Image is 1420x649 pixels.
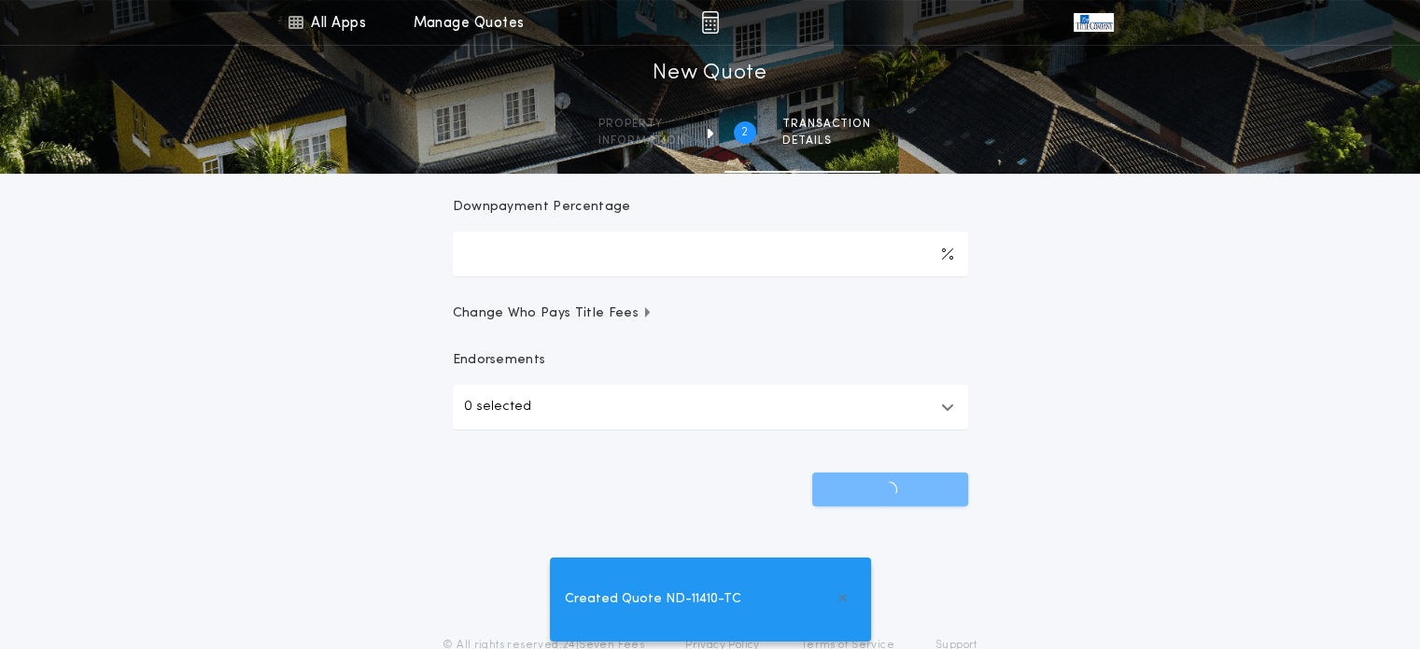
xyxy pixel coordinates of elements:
span: Change Who Pays Title Fees [453,304,654,323]
img: vs-icon [1074,13,1113,32]
span: Created Quote ND-11410-TC [565,589,741,610]
button: 0 selected [453,385,968,430]
span: information [598,134,685,148]
button: Change Who Pays Title Fees [453,304,968,323]
h2: 2 [741,125,748,140]
span: details [782,134,871,148]
h1: New Quote [653,59,766,89]
input: Downpayment Percentage [453,232,968,276]
span: Transaction [782,117,871,132]
p: 0 selected [464,396,531,418]
span: Property [598,117,685,132]
p: Downpayment Percentage [453,198,631,217]
img: img [701,11,719,34]
p: Endorsements [453,351,968,370]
